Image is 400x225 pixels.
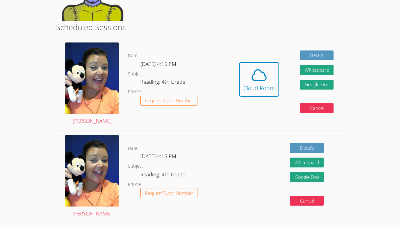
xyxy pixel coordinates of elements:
[300,65,334,75] button: Whiteboard
[65,135,119,218] a: [PERSON_NAME]
[56,21,344,33] h2: Scheduled Sessions
[290,158,324,168] button: Whiteboard
[290,172,324,182] a: Google Doc
[128,52,138,60] dt: Date
[290,196,324,206] button: Cancel
[128,181,141,188] dt: Phone
[140,153,176,160] span: [DATE] 4:15 PM
[300,50,334,61] a: Details
[65,135,119,207] img: avatar.png
[145,191,193,195] span: Request Tutor Number
[300,80,334,90] a: Google Doc
[140,96,198,106] button: Request Tutor Number
[140,188,198,198] button: Request Tutor Number
[300,103,334,113] button: Cancel
[65,42,119,126] a: [PERSON_NAME]
[140,60,176,67] span: [DATE] 4:15 PM
[128,88,141,96] dt: Phone
[243,84,275,92] div: Cloud Room
[140,78,186,88] dd: Reading: 4th Grade
[140,170,186,181] dd: Reading: 4th Grade
[128,163,143,170] dt: Subject
[65,42,119,114] img: avatar.png
[290,143,324,153] a: Details
[128,70,143,78] dt: Subject
[128,145,138,152] dt: Date
[239,62,279,97] button: Cloud Room
[145,98,193,103] span: Request Tutor Number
